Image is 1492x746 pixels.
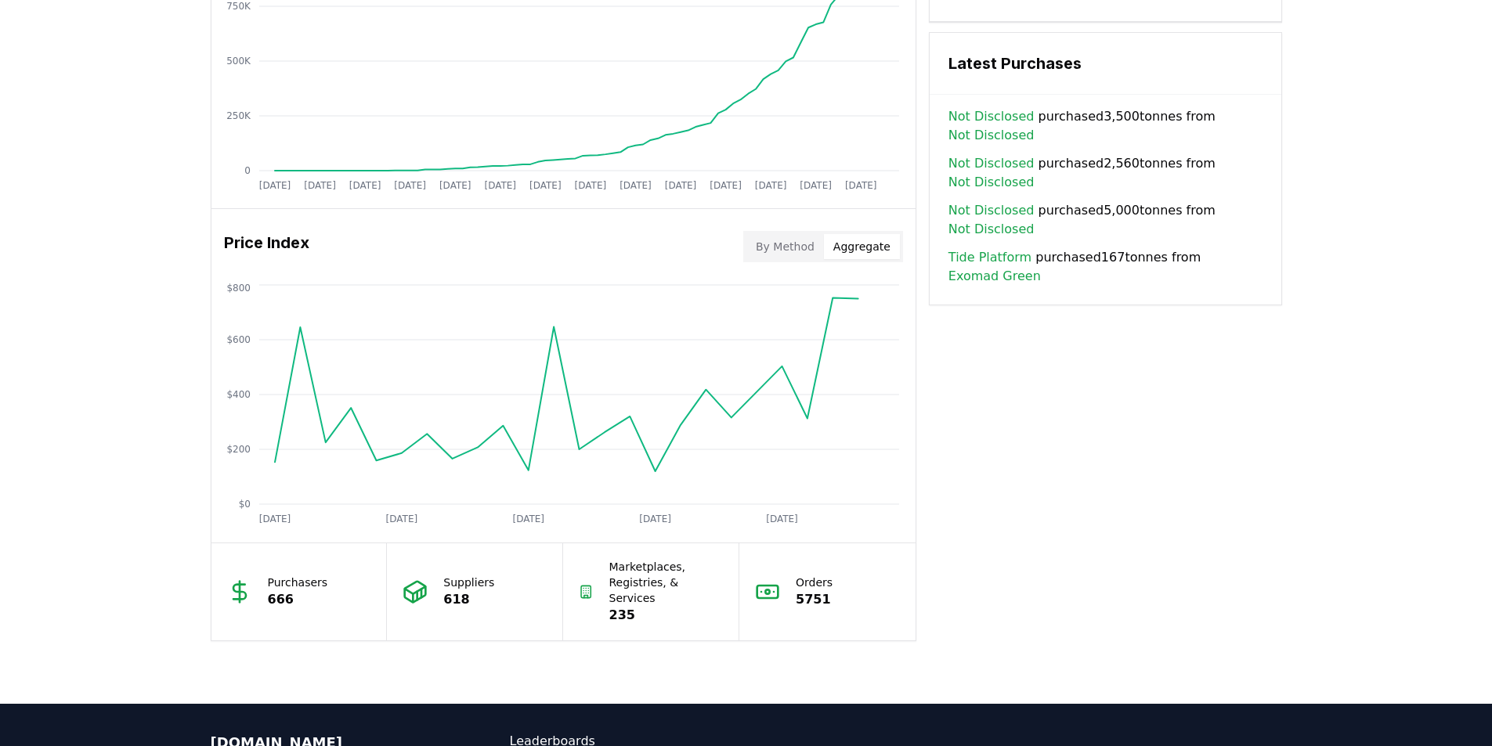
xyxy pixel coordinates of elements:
a: Not Disclosed [948,154,1035,173]
tspan: [DATE] [349,180,381,191]
tspan: [DATE] [484,180,516,191]
a: Not Disclosed [948,107,1035,126]
tspan: [DATE] [574,180,606,191]
tspan: $200 [226,444,251,455]
tspan: [DATE] [258,180,291,191]
a: Not Disclosed [948,220,1035,239]
tspan: [DATE] [710,180,742,191]
span: purchased 167 tonnes from [948,248,1263,286]
a: Not Disclosed [948,126,1035,145]
h3: Price Index [224,231,309,262]
tspan: [DATE] [304,180,336,191]
button: By Method [746,234,824,259]
tspan: 750K [226,1,251,12]
p: 235 [609,606,724,625]
tspan: [DATE] [639,514,671,524]
tspan: 0 [244,165,251,176]
a: Tide Platform [948,248,1031,267]
tspan: [DATE] [529,180,562,191]
span: purchased 5,000 tonnes from [948,201,1263,239]
tspan: [DATE] [512,514,544,524]
span: purchased 2,560 tonnes from [948,154,1263,192]
a: Not Disclosed [948,173,1035,192]
tspan: [DATE] [385,514,417,524]
tspan: [DATE] [844,180,876,191]
a: Not Disclosed [948,201,1035,220]
tspan: [DATE] [754,180,786,191]
tspan: [DATE] [664,180,696,191]
tspan: 500K [226,56,251,67]
p: 666 [268,590,328,609]
p: 5751 [796,590,833,609]
tspan: [DATE] [620,180,652,191]
p: Suppliers [443,575,494,590]
button: Aggregate [824,234,900,259]
tspan: $400 [226,389,251,400]
h3: Latest Purchases [948,52,1263,75]
tspan: [DATE] [394,180,426,191]
p: Marketplaces, Registries, & Services [609,559,724,606]
tspan: $0 [238,499,250,510]
tspan: [DATE] [439,180,471,191]
tspan: $600 [226,334,251,345]
span: purchased 3,500 tonnes from [948,107,1263,145]
p: Orders [796,575,833,590]
a: Exomad Green [948,267,1041,286]
tspan: $800 [226,283,251,294]
tspan: [DATE] [800,180,832,191]
p: 618 [443,590,494,609]
tspan: [DATE] [258,514,291,524]
tspan: [DATE] [766,514,798,524]
p: Purchasers [268,575,328,590]
tspan: 250K [226,110,251,121]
